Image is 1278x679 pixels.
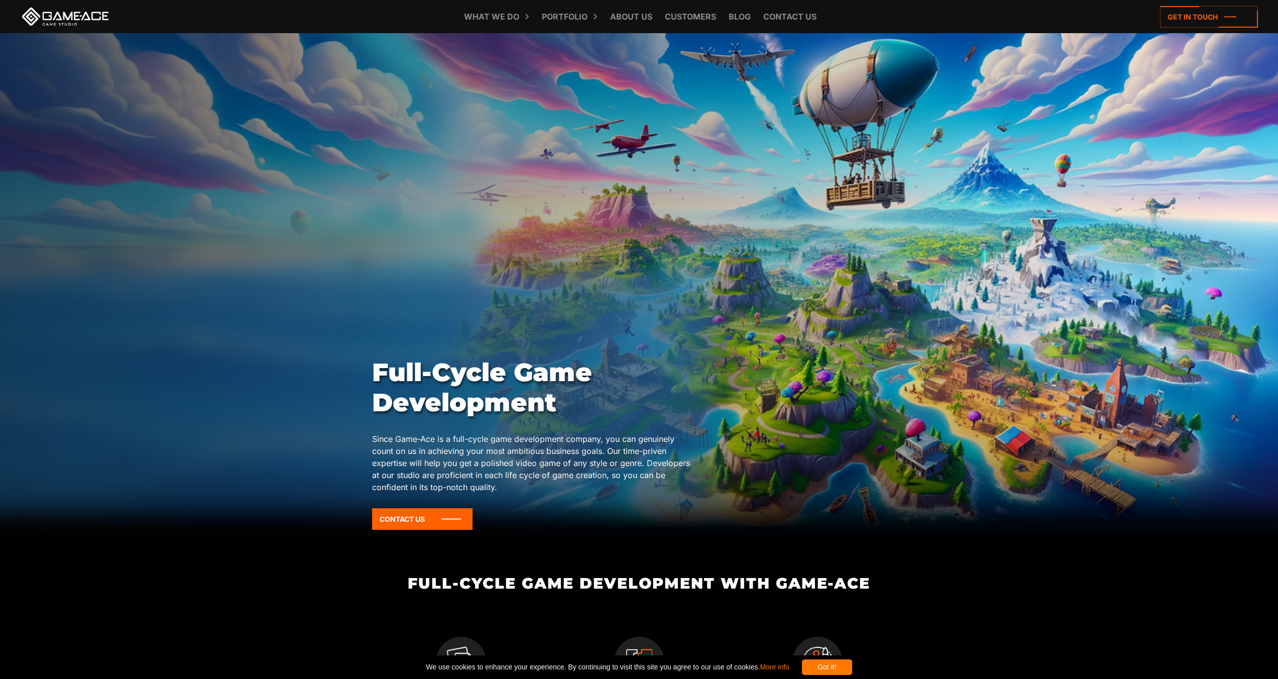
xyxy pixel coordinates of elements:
div: Got it! [802,659,852,675]
a: Get in touch [1160,6,1258,28]
p: Since Game-Ace is a full-cycle game development company, you can genuinely count on us in achievi... [372,433,692,493]
a: Contact Us [372,508,473,530]
h1: Full-Cycle Game Development [372,358,692,418]
span: We use cookies to enhance your experience. By continuing to visit this site you agree to our use ... [426,659,789,675]
h2: Full-Cycle Game Development with Game-Ace [372,575,906,592]
a: More info [760,663,789,671]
